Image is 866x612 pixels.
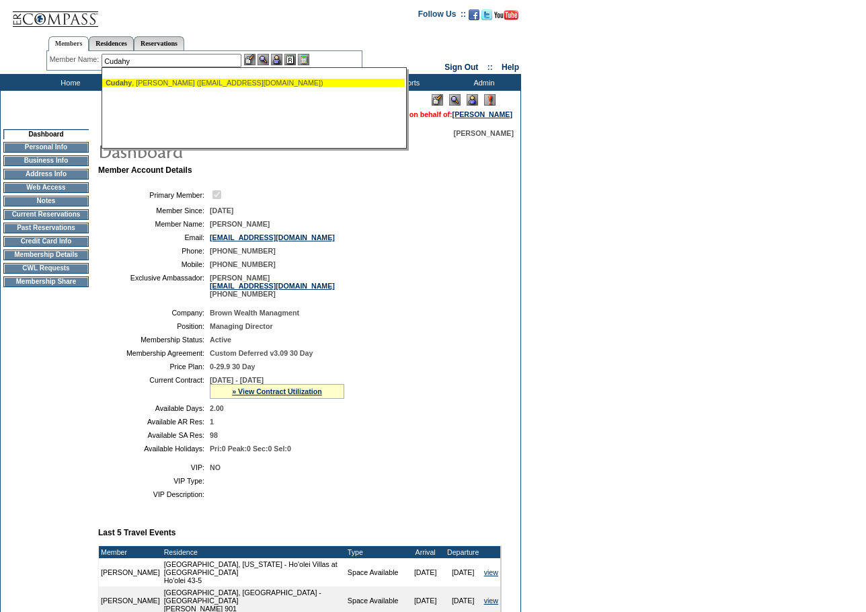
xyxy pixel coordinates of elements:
td: Admin [444,74,521,91]
td: Personal Info [3,142,89,153]
a: [PERSON_NAME] [452,110,512,118]
b: Last 5 Travel Events [98,528,175,537]
a: Help [502,63,519,72]
a: view [484,597,498,605]
img: Log Concern/Member Elevation [484,94,496,106]
td: Member Since: [104,206,204,215]
td: Departure [444,546,482,558]
div: , [PERSON_NAME] ([EMAIL_ADDRESS][DOMAIN_NAME]) [106,79,401,87]
td: Arrival [407,546,444,558]
td: [DATE] [407,558,444,586]
td: Price Plan: [104,362,204,371]
b: Member Account Details [98,165,192,175]
span: Pri:0 Peak:0 Sec:0 Sel:0 [210,445,291,453]
td: Current Reservations [3,209,89,220]
img: View Mode [449,94,461,106]
span: You are acting on behalf of: [358,110,512,118]
a: Sign Out [444,63,478,72]
span: [PERSON_NAME] [PHONE_NUMBER] [210,274,335,298]
img: b_calculator.gif [298,54,309,65]
span: Cudahy [106,79,132,87]
a: Subscribe to our YouTube Channel [494,13,518,22]
td: Current Contract: [104,376,204,399]
td: Notes [3,196,89,206]
span: Managing Director [210,322,273,330]
td: Membership Status: [104,336,204,344]
td: Space Available [346,558,407,586]
td: CWL Requests [3,263,89,274]
span: 2.00 [210,404,224,412]
span: NO [210,463,221,471]
td: VIP: [104,463,204,471]
td: Member [99,546,162,558]
a: » View Contract Utilization [232,387,322,395]
a: Members [48,36,89,51]
span: 0-29.9 30 Day [210,362,255,371]
div: Member Name: [50,54,102,65]
span: [DATE] [210,206,233,215]
td: Available SA Res: [104,431,204,439]
td: Membership Details [3,250,89,260]
img: pgTtlDashboard.gif [97,137,366,164]
td: Web Access [3,182,89,193]
a: view [484,568,498,576]
a: Follow us on Twitter [481,13,492,22]
td: [GEOGRAPHIC_DATA], [US_STATE] - Ho'olei Villas at [GEOGRAPHIC_DATA] Ho'olei 43-5 [162,558,346,586]
img: Impersonate [467,94,478,106]
img: Impersonate [271,54,282,65]
img: Reservations [284,54,296,65]
td: VIP Description: [104,490,204,498]
span: Custom Deferred v3.09 30 Day [210,349,313,357]
td: Position: [104,322,204,330]
img: View [258,54,269,65]
img: Subscribe to our YouTube Channel [494,10,518,20]
td: Available Holidays: [104,445,204,453]
td: Membership Agreement: [104,349,204,357]
td: Email: [104,233,204,241]
a: Reservations [134,36,184,50]
a: Residences [89,36,134,50]
span: 1 [210,418,214,426]
span: [PERSON_NAME] [454,129,514,137]
td: [DATE] [444,558,482,586]
td: VIP Type: [104,477,204,485]
span: Brown Wealth Managment [210,309,299,317]
td: Company: [104,309,204,317]
img: b_edit.gif [244,54,255,65]
td: Home [30,74,108,91]
td: Exclusive Ambassador: [104,274,204,298]
td: Phone: [104,247,204,255]
img: Become our fan on Facebook [469,9,479,20]
td: Credit Card Info [3,236,89,247]
td: Member Name: [104,220,204,228]
td: Available AR Res: [104,418,204,426]
td: Membership Share [3,276,89,287]
a: Become our fan on Facebook [469,13,479,22]
td: Available Days: [104,404,204,412]
img: Edit Mode [432,94,443,106]
span: 98 [210,431,218,439]
td: Mobile: [104,260,204,268]
span: Active [210,336,231,344]
a: [EMAIL_ADDRESS][DOMAIN_NAME] [210,282,335,290]
td: Dashboard [3,129,89,139]
td: Past Reservations [3,223,89,233]
a: [EMAIL_ADDRESS][DOMAIN_NAME] [210,233,335,241]
td: Primary Member: [104,188,204,201]
td: [PERSON_NAME] [99,558,162,586]
td: Residence [162,546,346,558]
span: [PERSON_NAME] [210,220,270,228]
span: :: [487,63,493,72]
td: Address Info [3,169,89,180]
td: Business Info [3,155,89,166]
td: Type [346,546,407,558]
td: Follow Us :: [418,8,466,24]
span: [DATE] - [DATE] [210,376,264,384]
span: [PHONE_NUMBER] [210,260,276,268]
span: [PHONE_NUMBER] [210,247,276,255]
img: Follow us on Twitter [481,9,492,20]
